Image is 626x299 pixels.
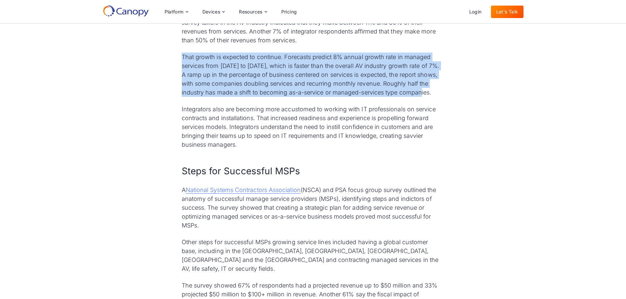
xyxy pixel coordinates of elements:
div: Platform [159,5,193,18]
h2: Steps for Successful MSPs [182,165,445,178]
div: Devices [202,10,220,14]
div: Resources [234,5,272,18]
a: Let's Talk [491,6,523,18]
p: Integrators also are becoming more accustomed to working with IT professionals on service contrac... [182,105,445,149]
a: Login [464,6,487,18]
div: Resources [239,10,263,14]
a: National Systems Contractors Association [186,186,301,194]
p: Other steps for successful MSPs growing service lines included having a global customer base, inc... [182,238,445,273]
div: Platform [165,10,184,14]
p: A (NSCA) and PSA focus group survey outlined the anatomy of successful manage service providers (... [182,185,445,230]
div: Devices [197,5,230,18]
p: That growth is expected to continue. Forecasts predict 8% annual growth rate in managed services ... [182,53,445,97]
a: Pricing [276,6,302,18]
